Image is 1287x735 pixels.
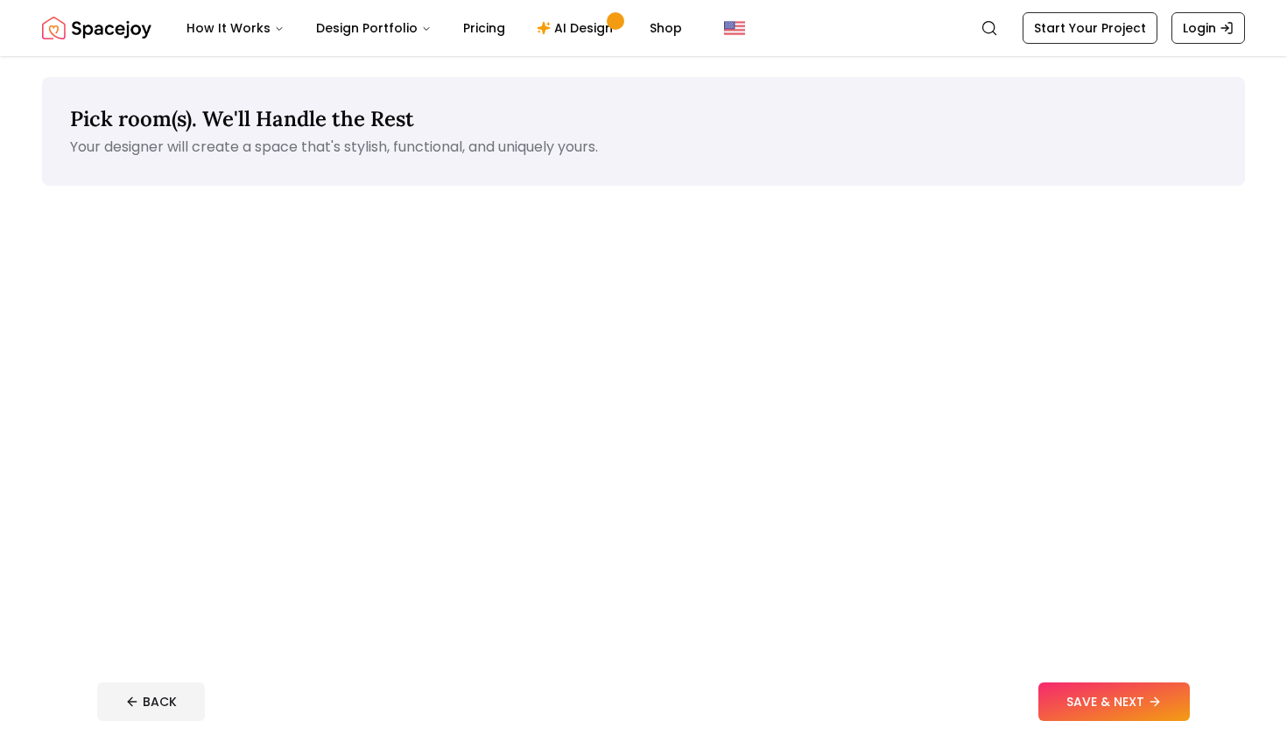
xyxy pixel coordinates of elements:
[70,105,414,132] span: Pick room(s). We'll Handle the Rest
[1038,682,1190,721] button: SAVE & NEXT
[42,11,151,46] a: Spacejoy
[97,682,205,721] button: BACK
[523,11,632,46] a: AI Design
[70,137,1217,158] p: Your designer will create a space that's stylish, functional, and uniquely yours.
[724,18,745,39] img: United States
[1171,12,1245,44] a: Login
[42,11,151,46] img: Spacejoy Logo
[172,11,696,46] nav: Main
[1023,12,1157,44] a: Start Your Project
[302,11,446,46] button: Design Portfolio
[449,11,519,46] a: Pricing
[636,11,696,46] a: Shop
[172,11,299,46] button: How It Works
